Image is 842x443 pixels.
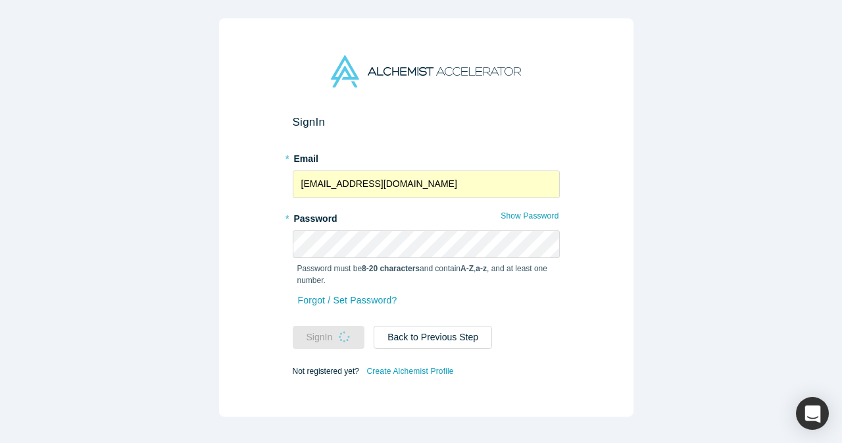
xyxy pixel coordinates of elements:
label: Password [293,207,560,226]
strong: 8-20 characters [362,264,420,273]
p: Password must be and contain , , and at least one number. [297,263,555,286]
button: SignIn [293,326,365,349]
span: Not registered yet? [293,366,359,375]
a: Create Alchemist Profile [366,363,454,380]
a: Forgot / Set Password? [297,289,398,312]
button: Back to Previous Step [374,326,492,349]
button: Show Password [500,207,559,224]
strong: a-z [476,264,487,273]
label: Email [293,147,560,166]
h2: Sign In [293,115,560,129]
strong: A-Z [460,264,474,273]
img: Alchemist Accelerator Logo [331,55,520,88]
